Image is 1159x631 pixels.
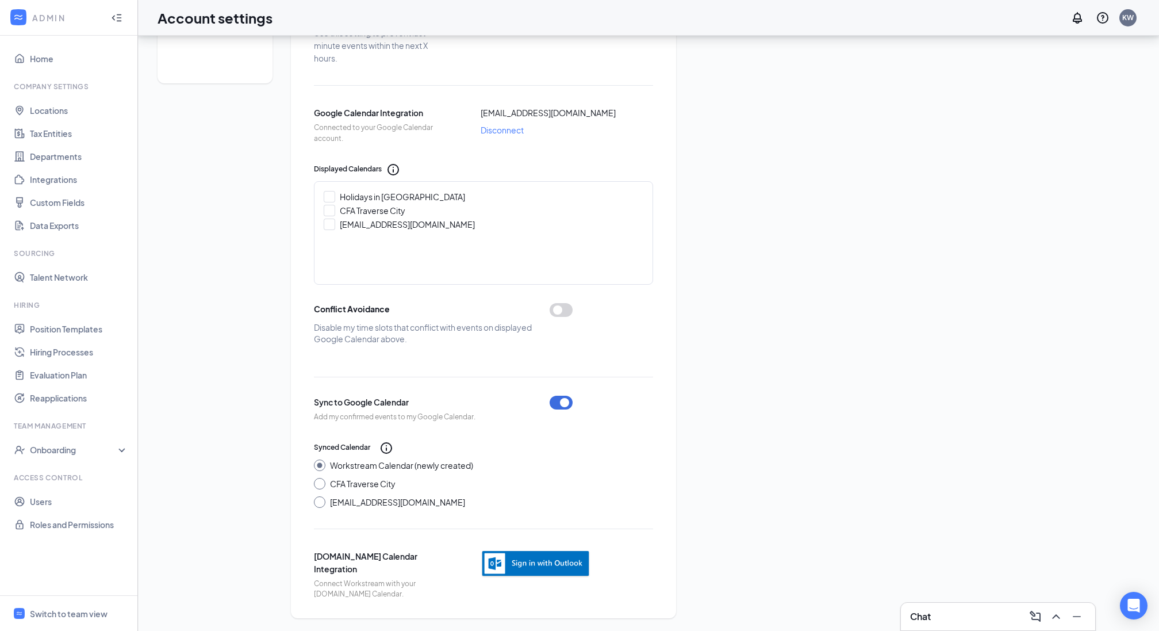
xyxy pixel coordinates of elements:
a: Integrations [30,168,128,191]
a: Departments [30,145,128,168]
a: Users [30,490,128,513]
a: Custom Fields [30,191,128,214]
svg: Info [386,163,400,177]
div: Onboarding [30,444,118,456]
a: Evaluation Plan [30,364,128,387]
div: Access control [14,473,126,483]
div: Hiring [14,300,126,310]
div: [EMAIL_ADDRESS][DOMAIN_NAME] [340,219,475,230]
div: CFA Traverse City [330,478,396,489]
svg: QuestionInfo [1096,11,1110,25]
button: Minimize [1068,607,1086,626]
svg: Info [379,441,393,455]
span: Connected to your Google Calendar account. [314,123,446,144]
span: Add my confirmed events to my Google Calendar. [314,412,475,423]
svg: UserCheck [14,444,25,456]
div: Disable my time slots that conflict with events on displayed Google Calendar above. [314,322,550,345]
div: Company Settings [14,82,126,91]
button: ChevronUp [1047,607,1065,626]
span: [DOMAIN_NAME] Calendar Integration [314,550,446,575]
svg: ComposeMessage [1028,610,1042,624]
a: Locations [30,99,128,122]
div: ADMIN [32,12,101,24]
span: Synced Calendar [314,442,370,453]
span: Disconnect [481,124,524,136]
div: Open Intercom Messenger [1120,592,1148,619]
div: Switch to team view [30,608,108,619]
a: Hiring Processes [30,341,128,364]
a: Roles and Permissions [30,513,128,536]
div: Holidays in [GEOGRAPHIC_DATA] [340,191,465,202]
svg: WorkstreamLogo [13,12,24,23]
div: Workstream Calendar (newly created) [330,460,473,471]
div: Team Management [14,421,126,431]
svg: Minimize [1070,610,1084,624]
svg: WorkstreamLogo [16,610,23,617]
a: Talent Network [30,266,128,289]
h1: Account settings [158,8,273,28]
div: Sourcing [14,248,126,258]
span: Displayed Calendars [314,164,382,175]
div: CFA Traverse City [340,205,405,216]
h3: Chat [910,610,931,623]
div: [EMAIL_ADDRESS][DOMAIN_NAME] [330,496,465,508]
div: Conflict Avoidance [314,303,390,315]
svg: ChevronUp [1049,610,1063,624]
a: Position Templates [30,318,128,341]
svg: Notifications [1070,11,1084,25]
span: [EMAIL_ADDRESS][DOMAIN_NAME] [481,106,616,119]
span: Use this setting to prevent last minute events within the next X hours. [314,26,446,64]
span: Google Calendar Integration [314,106,446,119]
a: Home [30,47,128,70]
a: Reapplications [30,387,128,410]
a: Data Exports [30,214,128,237]
span: Sync to Google Calendar [314,396,475,408]
div: KW [1122,13,1134,22]
span: Connect Workstream with your [DOMAIN_NAME] Calendar. [314,579,446,601]
button: ComposeMessage [1026,607,1045,626]
a: Tax Entities [30,122,128,145]
svg: Collapse [111,12,122,24]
